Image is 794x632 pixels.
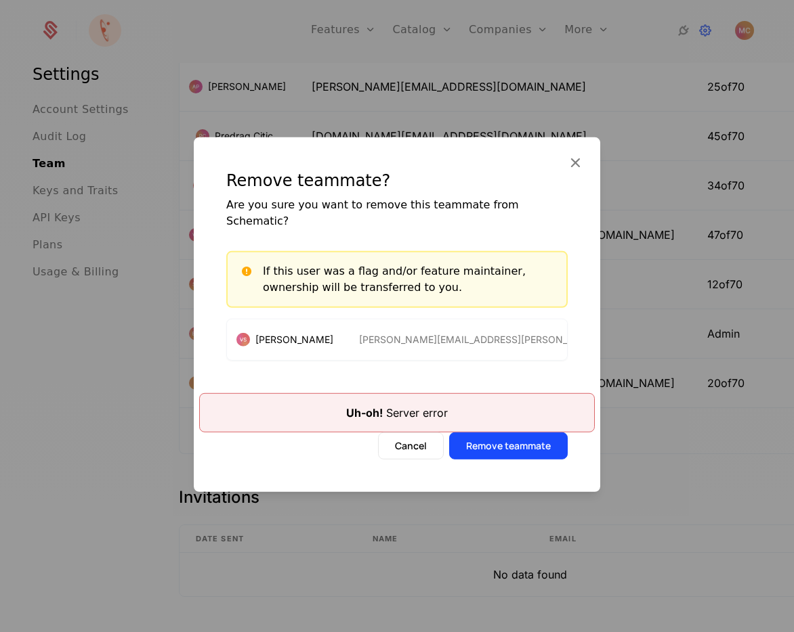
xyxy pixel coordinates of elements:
[226,197,568,229] div: Are you sure you want to remove this teammate from Schematic?
[263,263,556,296] div: If this user was a flag and/or feature maintainer, ownership will be transferred to you.
[226,170,568,191] div: Remove teammate?
[359,333,678,346] div: [PERSON_NAME][EMAIL_ADDRESS][PERSON_NAME][DOMAIN_NAME]
[378,432,444,459] button: Cancel
[346,406,383,420] span: Uh-oh!
[255,333,333,346] span: [PERSON_NAME]
[449,432,568,459] button: Remove teammate
[346,405,448,421] div: Server error
[236,333,250,346] img: Veljko Stanojevic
